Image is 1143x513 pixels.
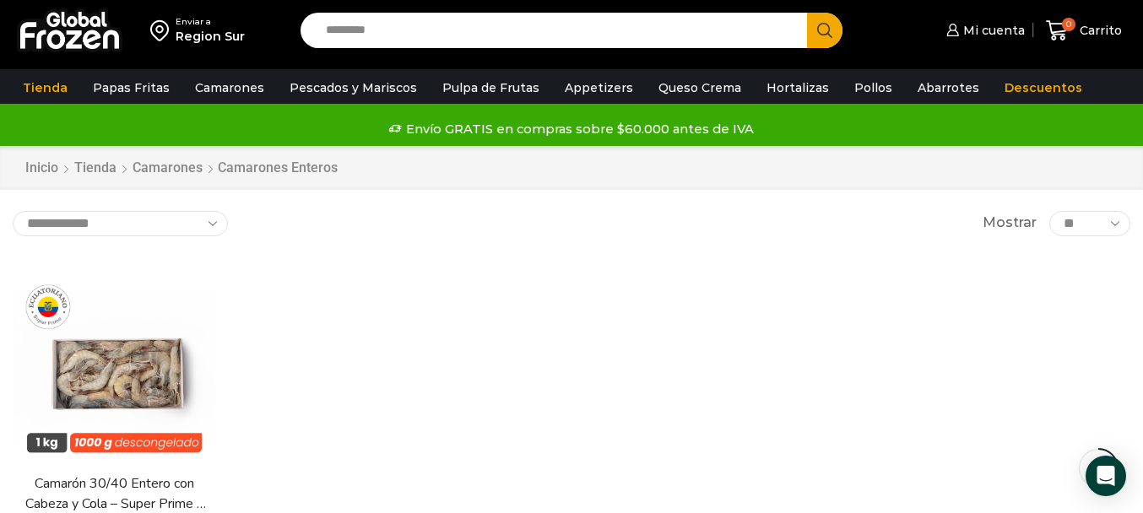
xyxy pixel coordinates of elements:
a: Camarones [132,159,203,178]
a: Camarones [187,72,273,104]
a: Tienda [14,72,76,104]
a: Inicio [24,159,59,178]
div: Open Intercom Messenger [1086,456,1126,496]
img: address-field-icon.svg [150,16,176,45]
select: Pedido de la tienda [13,211,228,236]
a: Mi cuenta [942,13,1025,47]
a: 0 Carrito [1042,11,1126,51]
span: 0 [1062,18,1075,31]
a: Camarón 30/40 Entero con Cabeza y Cola – Super Prime – Caja 10 kg [23,474,206,513]
a: Pollos [846,72,901,104]
a: Papas Fritas [84,72,178,104]
a: Pulpa de Frutas [434,72,548,104]
a: Abarrotes [909,72,988,104]
span: Carrito [1075,22,1122,39]
div: Region Sur [176,28,245,45]
nav: Breadcrumb [24,159,338,178]
a: Descuentos [996,72,1091,104]
a: Appetizers [556,72,642,104]
div: Enviar a [176,16,245,28]
button: Search button [807,13,842,48]
span: Mostrar [983,213,1037,233]
a: Tienda [73,159,117,178]
a: Queso Crema [650,72,750,104]
a: Hortalizas [758,72,837,104]
span: Mi cuenta [959,22,1025,39]
h1: Camarones Enteros [218,159,338,175]
a: Pescados y Mariscos [281,72,425,104]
